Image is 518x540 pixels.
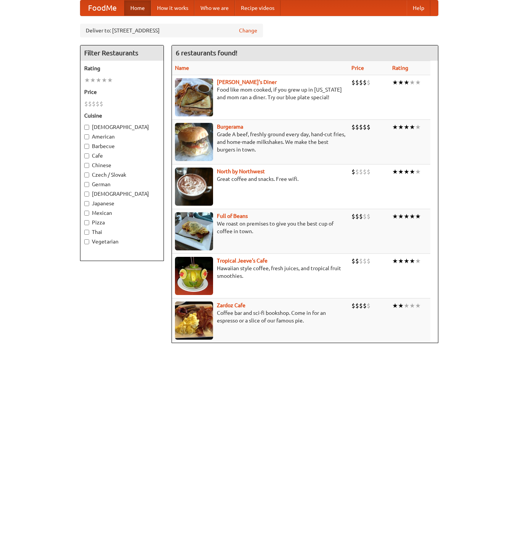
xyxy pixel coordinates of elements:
[175,86,345,101] p: Food like mom cooked, if you grew up in [US_STATE] and mom ran a diner. Try our blue plate special!
[404,168,409,176] li: ★
[398,257,404,265] li: ★
[217,302,245,308] a: Zardoz Cafe
[404,257,409,265] li: ★
[84,220,89,225] input: Pizza
[175,309,345,324] p: Coffee bar and sci-fi bookshop. Come in for an espresso or a slice of our famous pie.
[404,78,409,87] li: ★
[363,257,367,265] li: $
[84,228,160,236] label: Thai
[355,257,359,265] li: $
[217,79,277,85] a: [PERSON_NAME]'s Diner
[124,0,151,16] a: Home
[217,213,248,219] a: Full of Beans
[217,124,243,130] a: Burgerama
[151,0,194,16] a: How it works
[84,112,160,119] h5: Cuisine
[84,182,89,187] input: German
[176,49,237,56] ng-pluralize: 6 restaurants found!
[92,100,96,108] li: $
[80,0,124,16] a: FoodMe
[398,301,404,310] li: ★
[415,168,421,176] li: ★
[367,123,370,131] li: $
[351,301,355,310] li: $
[84,200,160,207] label: Japanese
[363,123,367,131] li: $
[175,257,213,295] img: jeeves.jpg
[355,301,359,310] li: $
[84,192,89,197] input: [DEMOGRAPHIC_DATA]
[107,76,113,84] li: ★
[392,168,398,176] li: ★
[398,123,404,131] li: ★
[398,78,404,87] li: ★
[84,230,89,235] input: Thai
[84,153,89,158] input: Cafe
[239,27,257,34] a: Change
[355,123,359,131] li: $
[84,88,160,96] h5: Price
[409,78,415,87] li: ★
[409,212,415,221] li: ★
[84,133,160,140] label: American
[351,65,364,71] a: Price
[359,78,363,87] li: $
[398,212,404,221] li: ★
[96,76,101,84] li: ★
[217,168,265,174] a: North by Northwest
[84,181,160,188] label: German
[351,123,355,131] li: $
[359,123,363,131] li: $
[404,123,409,131] li: ★
[175,168,213,206] img: north.jpg
[392,78,398,87] li: ★
[80,45,164,61] h4: Filter Restaurants
[175,301,213,340] img: zardoz.jpg
[84,64,160,72] h5: Rating
[363,78,367,87] li: $
[175,78,213,116] img: sallys.jpg
[84,209,160,217] label: Mexican
[363,168,367,176] li: $
[80,24,263,37] div: Deliver to: [STREET_ADDRESS]
[363,301,367,310] li: $
[101,76,107,84] li: ★
[175,264,345,280] p: Hawaiian style coffee, fresh juices, and tropical fruit smoothies.
[175,175,345,183] p: Great coffee and snacks. Free wifi.
[217,258,268,264] b: Tropical Jeeve's Cafe
[359,212,363,221] li: $
[84,100,88,108] li: $
[407,0,430,16] a: Help
[99,100,103,108] li: $
[415,212,421,221] li: ★
[392,123,398,131] li: ★
[96,100,99,108] li: $
[90,76,96,84] li: ★
[392,65,408,71] a: Rating
[351,212,355,221] li: $
[351,168,355,176] li: $
[84,211,89,216] input: Mexican
[415,301,421,310] li: ★
[415,78,421,87] li: ★
[359,257,363,265] li: $
[175,65,189,71] a: Name
[235,0,281,16] a: Recipe videos
[88,100,92,108] li: $
[175,220,345,235] p: We roast on premises to give you the best cup of coffee in town.
[84,76,90,84] li: ★
[409,257,415,265] li: ★
[404,212,409,221] li: ★
[84,219,160,226] label: Pizza
[351,257,355,265] li: $
[409,301,415,310] li: ★
[367,301,370,310] li: $
[363,212,367,221] li: $
[84,172,89,177] input: Czech / Slovak
[84,123,160,131] label: [DEMOGRAPHIC_DATA]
